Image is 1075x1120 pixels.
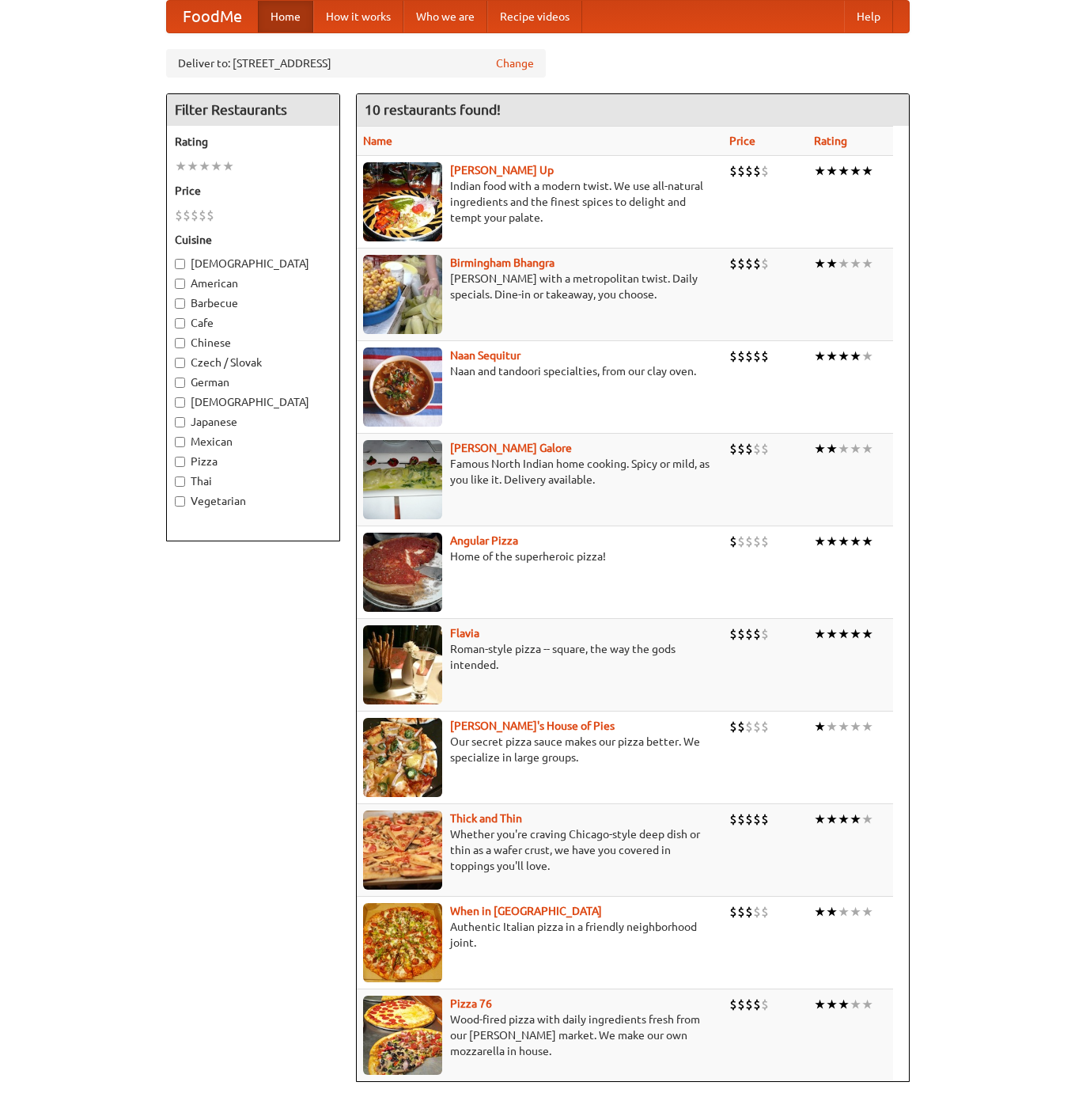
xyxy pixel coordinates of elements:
[745,718,753,735] li: $
[199,207,206,224] li: $
[175,232,331,248] h5: Cuisine
[761,533,769,550] li: $
[729,440,737,457] li: $
[363,255,442,334] img: bhangra.jpg
[838,625,850,643] li: ★
[175,476,185,487] input: Thai
[167,94,339,126] h4: Filter Restaurants
[814,996,826,1013] li: ★
[363,625,442,704] img: flavia.jpg
[363,440,442,519] img: currygalore.jpg
[753,255,761,272] li: $
[814,903,826,921] li: ★
[844,1,893,32] a: Help
[761,625,769,643] li: $
[363,734,717,765] p: Our secret pizza sauce makes our pizza better. We specialize in large groups.
[175,496,185,507] input: Vegetarian
[861,162,873,180] li: ★
[850,718,861,735] li: ★
[496,55,534,71] a: Change
[745,533,753,550] li: $
[761,162,769,180] li: $
[826,811,838,828] li: ★
[187,158,199,175] li: ★
[175,207,183,224] li: $
[745,996,753,1013] li: $
[745,625,753,643] li: $
[861,718,873,735] li: ★
[175,454,331,469] label: Pizza
[313,1,403,32] a: How it works
[838,440,850,457] li: ★
[826,255,838,272] li: ★
[753,347,761,365] li: $
[363,135,392,147] a: Name
[861,533,873,550] li: ★
[838,903,850,921] li: ★
[826,162,838,180] li: ★
[210,158,222,175] li: ★
[363,533,442,612] img: angular.jpg
[175,434,331,450] label: Mexican
[363,363,717,379] p: Naan and tandoori specialties, from our clay oven.
[838,347,850,365] li: ★
[175,158,187,175] li: ★
[826,903,838,921] li: ★
[737,255,745,272] li: $
[826,347,838,365] li: ★
[729,903,737,921] li: $
[838,718,850,735] li: ★
[450,627,479,640] a: Flavia
[450,812,522,825] a: Thick and Thin
[487,1,582,32] a: Recipe videos
[450,997,492,1010] b: Pizza 76
[363,826,717,874] p: Whether you're craving Chicago-style deep dish or thin as a wafer crust, we have you covered in t...
[826,996,838,1013] li: ★
[861,255,873,272] li: ★
[753,625,761,643] li: $
[753,162,761,180] li: $
[175,378,185,388] input: German
[175,473,331,489] label: Thai
[363,811,442,890] img: thick.jpg
[826,718,838,735] li: ★
[450,905,602,917] b: When in [GEOGRAPHIC_DATA]
[850,347,861,365] li: ★
[761,811,769,828] li: $
[814,135,847,147] a: Rating
[861,811,873,828] li: ★
[199,158,210,175] li: ★
[363,919,717,951] p: Authentic Italian pizza in a friendly neighborhood joint.
[729,996,737,1013] li: $
[745,347,753,365] li: $
[175,335,331,351] label: Chinese
[814,255,826,272] li: ★
[450,534,518,547] a: Angular Pizza
[729,718,737,735] li: $
[206,207,214,224] li: $
[175,275,331,291] label: American
[729,625,737,643] li: $
[761,718,769,735] li: $
[814,162,826,180] li: ★
[729,533,737,550] li: $
[175,355,331,370] label: Czech / Slovak
[175,437,185,447] input: Mexican
[363,718,442,797] img: luigis.jpg
[450,719,615,732] b: [PERSON_NAME]'s House of Pies
[365,102,501,117] ng-pluralize: 10 restaurants found!
[175,394,331,410] label: [DEMOGRAPHIC_DATA]
[826,440,838,457] li: ★
[838,255,850,272] li: ★
[729,811,737,828] li: $
[753,440,761,457] li: $
[745,255,753,272] li: $
[761,255,769,272] li: $
[222,158,234,175] li: ★
[737,625,745,643] li: $
[826,625,838,643] li: ★
[175,414,331,430] label: Japanese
